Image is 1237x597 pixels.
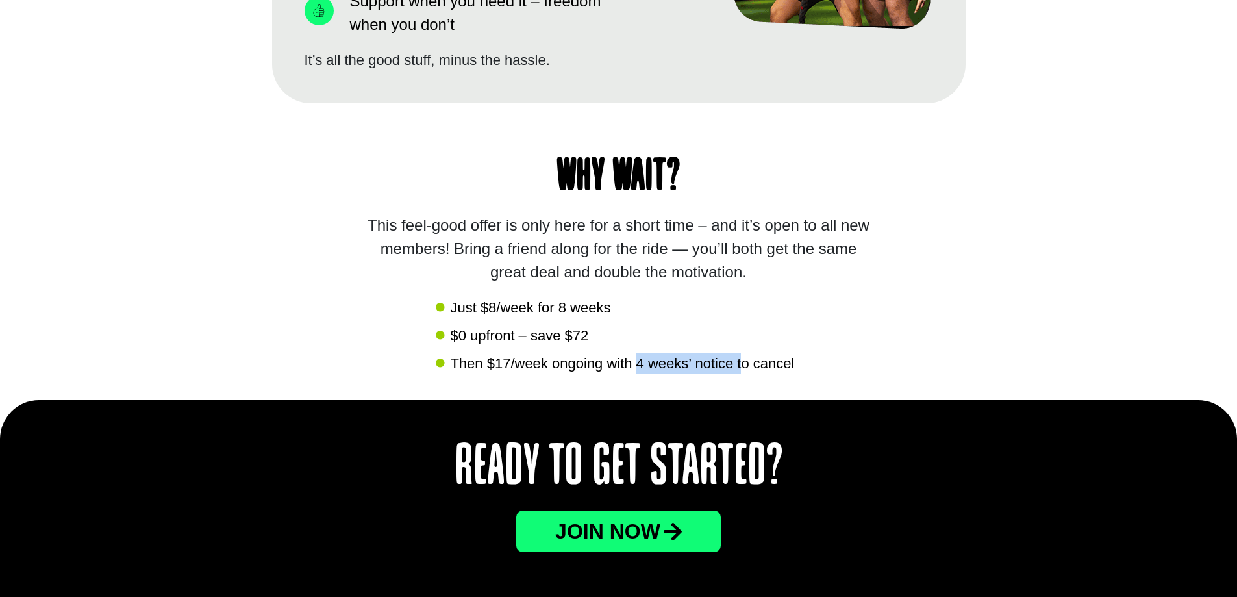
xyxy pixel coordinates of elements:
span: Just $8/week for 8 weeks [447,297,610,318]
span: $0 upfront – save $72 [447,325,588,346]
h2: Ready to Get Started? [327,439,911,498]
a: JOin now [516,511,721,552]
span: JOin now [555,521,660,542]
div: This feel-good offer is only here for a short time – and it’s open to all new members! Bring a fr... [362,214,875,284]
div: It’s all the good stuff, minus the hassle. [305,49,606,71]
span: Then $17/week ongoing with 4 weeks’ notice to cancel [447,353,794,374]
h1: Why wait? [298,155,940,201]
